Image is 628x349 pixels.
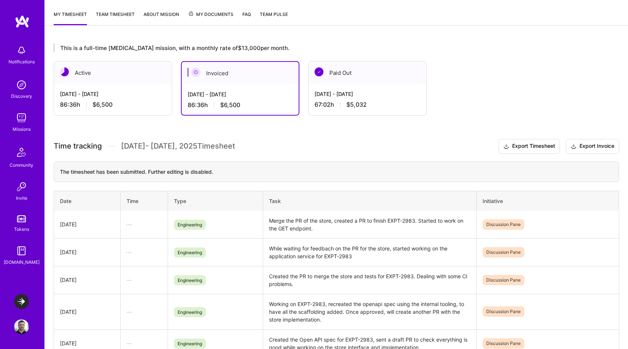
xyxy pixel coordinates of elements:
div: Paid Out [309,62,426,84]
button: Export Timesheet [498,139,560,154]
span: Team Pulse [260,11,288,17]
img: guide book [14,243,29,258]
a: FAQ [242,10,251,25]
div: [DATE] - [DATE] [188,90,293,98]
span: Discussion Pane [483,247,524,257]
td: Created the PR to merge the store and tests for EXPT-2983. Dealing with some CI problems. [263,266,476,294]
div: [DATE] [60,248,114,256]
i: icon Download [503,143,509,150]
div: [DOMAIN_NAME] [4,258,40,266]
th: Task [263,191,476,211]
i: icon Download [571,143,577,150]
img: User Avatar [14,319,29,334]
span: Discussion Pane [483,338,524,349]
div: Missions [13,125,31,133]
div: Invite [16,194,27,202]
td: Working on EXPT-2983, recreated the openapi spec using the internal tooling, to have all the scaf... [263,294,476,329]
div: 67:02 h [315,101,420,109]
span: $6,500 [220,101,240,109]
a: My Documents [188,10,234,25]
a: About Mission [144,10,179,25]
img: discovery [14,77,29,92]
div: [DATE] [60,276,114,284]
a: Team timesheet [96,10,135,25]
span: Discussion Pane [483,275,524,285]
a: My timesheet [54,10,87,25]
img: bell [14,43,29,58]
span: Time tracking [54,142,102,151]
div: — [127,248,162,256]
img: Active [60,67,69,76]
th: Time [120,191,168,211]
span: Engineering [174,339,206,349]
span: $5,032 [346,101,367,109]
img: Invoiced [191,68,200,77]
div: — [127,339,162,347]
div: [DATE] [60,339,114,347]
div: — [127,276,162,284]
th: Type [168,191,263,211]
span: My Documents [188,10,234,19]
td: Merge the PR of the store, created a PR to finish EXPT-2983. Started to work on the GET endpoint. [263,211,476,239]
div: Tokens [14,225,29,233]
div: [DATE] - [DATE] [60,90,166,98]
span: Engineering [174,220,206,230]
a: Team Pulse [260,10,288,25]
div: Notifications [9,58,35,66]
img: Community [13,143,30,161]
div: — [127,220,162,228]
div: Active [54,62,172,84]
td: While waiting for feedbach on the PR for the store, started working on the application service fo... [263,238,476,266]
span: Engineering [174,275,206,285]
div: 86:36 h [60,101,166,109]
div: Community [10,161,33,169]
img: Paid Out [315,67,323,76]
div: The timesheet has been submitted. Further editing is disabled. [54,162,619,182]
span: Engineering [174,307,206,317]
img: tokens [17,215,26,222]
span: Engineering [174,247,206,257]
div: 86:36 h [188,101,293,109]
div: Invoiced [182,62,299,84]
img: Invite [14,179,29,194]
img: LaunchDarkly: Experimentation Delivery Team [14,294,29,309]
span: Discussion Pane [483,219,524,230]
span: [DATE] - [DATE] , 2025 Timesheet [121,142,235,151]
span: Discussion Pane [483,306,524,317]
div: — [127,308,162,316]
a: LaunchDarkly: Experimentation Delivery Team [12,294,31,309]
div: [DATE] [60,220,114,228]
div: This is a full-time [MEDICAL_DATA] mission, with a monthly rate of $13,000 per month. [54,43,587,52]
a: User Avatar [12,319,31,334]
div: [DATE] [60,308,114,316]
div: Discovery [11,92,32,100]
span: $6,500 [93,101,112,109]
th: Date [54,191,121,211]
button: Export Invoice [566,139,619,154]
th: Initiative [477,191,619,211]
div: [DATE] - [DATE] [315,90,420,98]
img: logo [15,15,30,28]
img: teamwork [14,110,29,125]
